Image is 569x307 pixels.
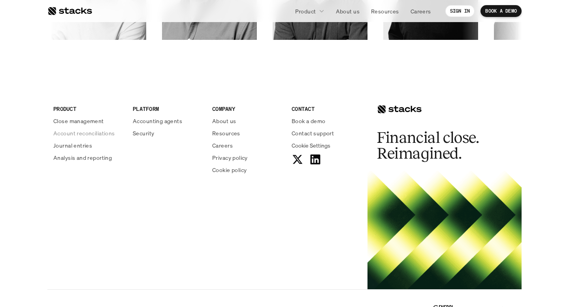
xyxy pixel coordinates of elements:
a: About us [331,4,364,18]
p: Accounting agents [133,117,182,125]
p: Careers [411,7,431,15]
p: SIGN IN [450,8,470,14]
p: Cookie policy [212,166,247,174]
p: Careers [212,141,233,150]
p: Resources [371,7,399,15]
button: Cookie Trigger [292,141,330,150]
a: Analysis and reporting [53,153,123,162]
a: BOOK A DEMO [480,5,522,17]
a: Careers [406,4,436,18]
a: Resources [366,4,404,18]
p: Resources [212,129,240,137]
a: Book a demo [292,117,362,125]
p: BOOK A DEMO [485,8,517,14]
a: Security [133,129,203,137]
span: Cookie Settings [292,141,330,150]
a: Contact support [292,129,362,137]
p: Product [295,7,316,15]
p: PRODUCT [53,105,123,113]
p: About us [212,117,236,125]
p: Book a demo [292,117,326,125]
a: About us [212,117,282,125]
p: PLATFORM [133,105,203,113]
a: Accounting agents [133,117,203,125]
p: COMPANY [212,105,282,113]
p: About us [336,7,360,15]
a: Account reconciliations [53,129,123,137]
a: Cookie policy [212,166,282,174]
a: Close management [53,117,123,125]
p: Contact support [292,129,334,137]
p: Close management [53,117,104,125]
p: Journal entries [53,141,92,150]
p: Privacy policy [212,153,248,162]
p: CONTACT [292,105,362,113]
a: Resources [212,129,282,137]
h2: Financial close. Reimagined. [377,130,496,161]
a: Journal entries [53,141,123,150]
a: Privacy policy [212,153,282,162]
p: Account reconciliations [53,129,115,137]
a: Careers [212,141,282,150]
p: Analysis and reporting [53,153,112,162]
a: SIGN IN [445,5,475,17]
p: Security [133,129,154,137]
